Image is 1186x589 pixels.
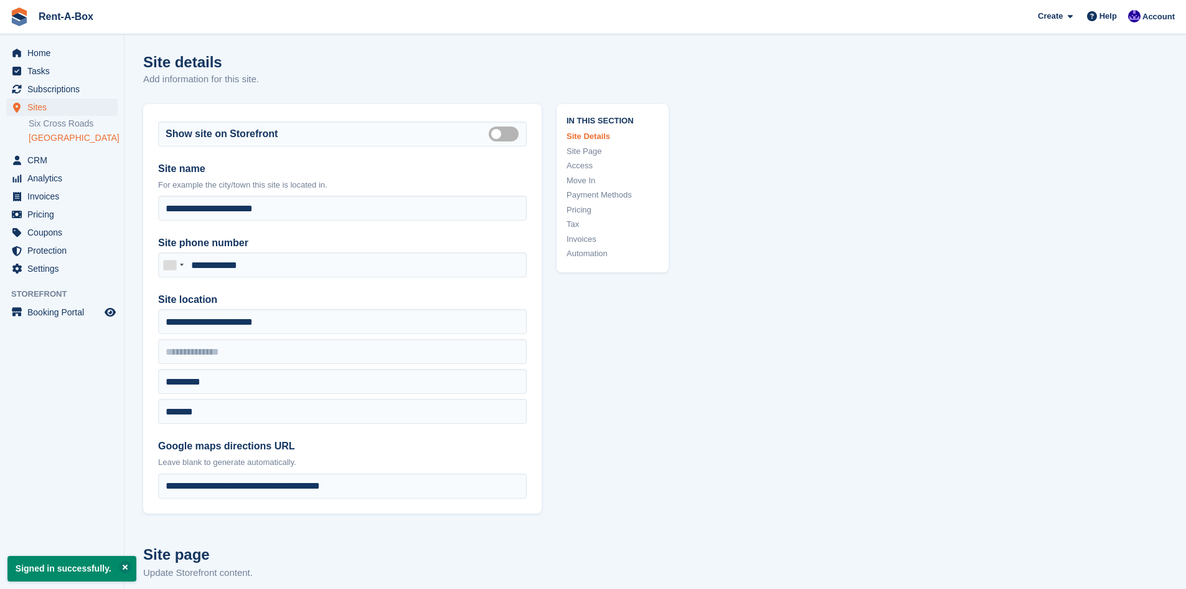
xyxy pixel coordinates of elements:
a: Six Cross Roads [29,118,118,130]
p: For example the city/town this site is located in. [158,179,527,191]
a: Site Page [567,145,659,158]
h2: Site page [143,544,542,566]
span: Sites [27,98,102,116]
h1: Site details [143,54,259,70]
span: Analytics [27,170,102,187]
span: Help [1099,10,1117,22]
label: Google maps directions URL [158,439,527,454]
a: [GEOGRAPHIC_DATA] [29,132,118,144]
a: menu [6,44,118,62]
a: Pricing [567,204,659,216]
img: stora-icon-8386f47178a22dfd0bd8f6a31ec36ba5ce8667c1dd55bd0f319d3a0aa187defe.svg [10,7,29,26]
span: Invoices [27,188,102,205]
a: Move In [567,175,659,187]
a: menu [6,242,118,259]
a: menu [6,260,118,277]
span: CRM [27,151,102,169]
label: Show site on Storefront [166,127,278,141]
span: Pricing [27,206,102,223]
span: In this section [567,114,659,126]
span: Settings [27,260,102,277]
span: Subscriptions [27,80,102,98]
span: Coupons [27,224,102,241]
a: menu [6,80,118,98]
a: Site Details [567,130,659,143]
label: Is public [489,133,524,135]
span: Create [1038,10,1063,22]
a: Access [567,160,659,172]
label: Site name [158,161,527,176]
a: menu [6,224,118,241]
span: Tasks [27,62,102,80]
a: menu [6,98,118,116]
a: menu [6,170,118,187]
a: Invoices [567,233,659,246]
label: Site location [158,292,527,307]
a: menu [6,188,118,205]
span: Storefront [11,288,124,300]
span: Account [1142,11,1175,23]
p: Update Storefront content. [143,566,542,580]
span: Protection [27,242,102,259]
a: Automation [567,247,659,260]
span: Booking Portal [27,304,102,321]
img: Colin O Shea [1128,10,1141,22]
a: menu [6,304,118,321]
label: Site phone number [158,236,527,251]
p: Signed in successfully. [7,556,136,582]
span: Home [27,44,102,62]
p: Add information for this site. [143,72,259,87]
a: Rent-A-Box [34,6,98,27]
a: menu [6,151,118,169]
a: menu [6,206,118,223]
p: Leave blank to generate automatically. [158,456,527,469]
a: Payment Methods [567,189,659,201]
a: Preview store [103,305,118,320]
a: Tax [567,218,659,231]
a: menu [6,62,118,80]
